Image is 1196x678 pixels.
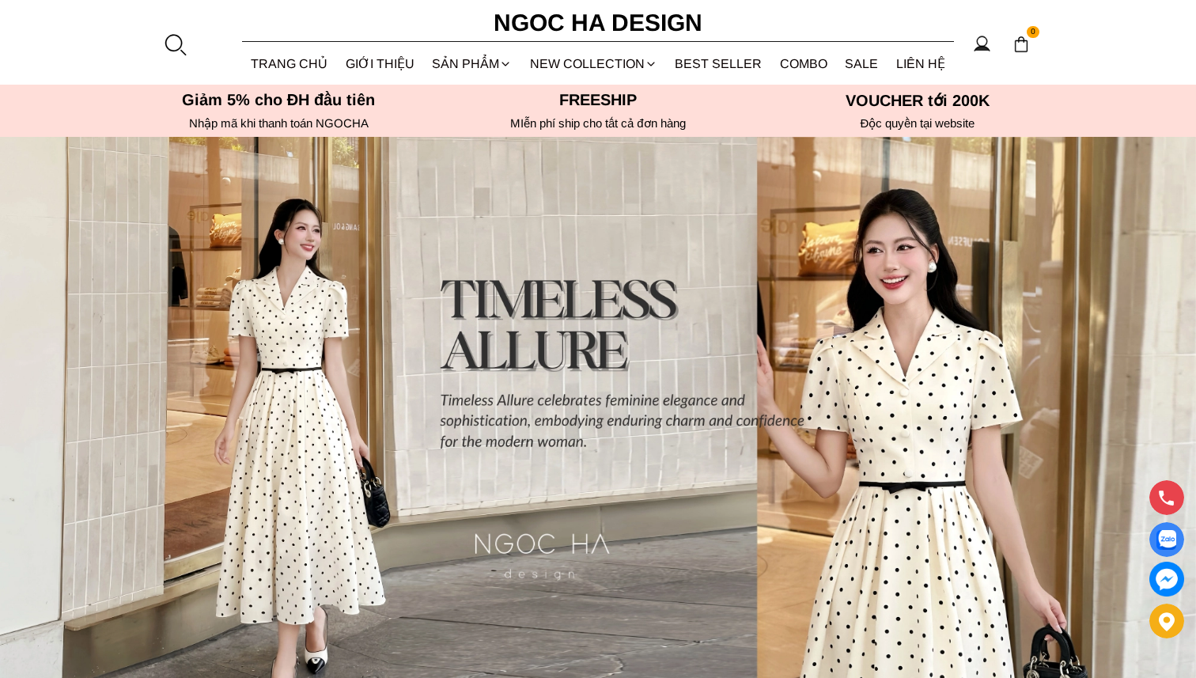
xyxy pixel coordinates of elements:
font: Nhập mã khi thanh toán NGOCHA [189,116,369,130]
font: Freeship [559,91,637,108]
a: BEST SELLER [666,43,771,85]
a: Combo [771,43,837,85]
a: Display image [1149,522,1184,557]
h6: MIễn phí ship cho tất cả đơn hàng [443,116,753,131]
a: SALE [836,43,888,85]
span: 0 [1027,26,1039,39]
a: LIÊN HỆ [888,43,955,85]
img: img-CART-ICON-ksit0nf1 [1012,36,1030,53]
a: messenger [1149,562,1184,597]
font: Giảm 5% cho ĐH đầu tiên [182,91,376,108]
h6: Độc quyền tại website [763,116,1073,131]
a: TRANG CHỦ [242,43,337,85]
a: Ngoc Ha Design [479,4,717,42]
img: Display image [1156,530,1176,550]
a: GIỚI THIỆU [337,43,424,85]
h5: VOUCHER tới 200K [763,91,1073,110]
div: SẢN PHẨM [423,43,521,85]
a: NEW COLLECTION [521,43,667,85]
